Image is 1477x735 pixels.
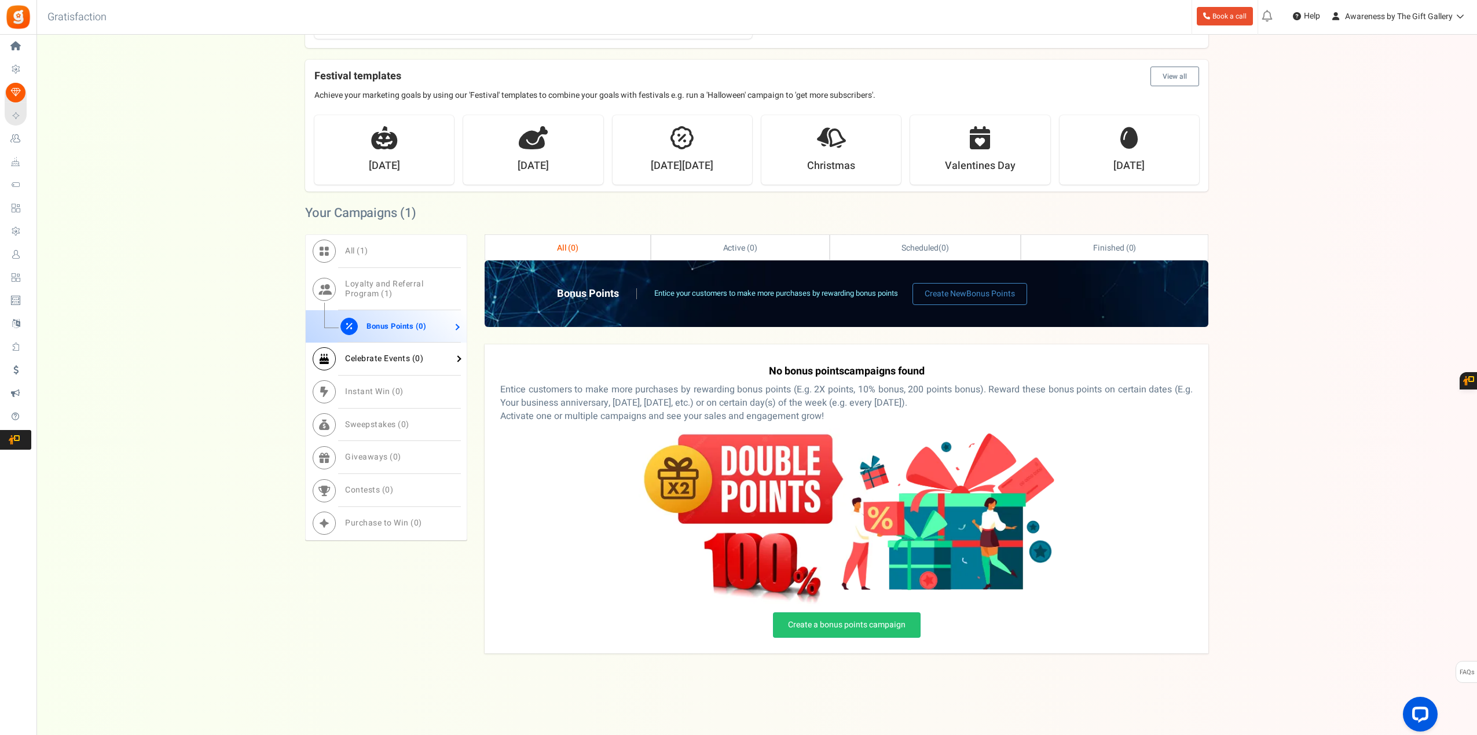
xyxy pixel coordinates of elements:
[385,484,390,496] span: 0
[1113,159,1145,174] strong: [DATE]
[395,385,401,398] span: 0
[5,4,31,30] img: Gratisfaction
[654,288,898,299] p: Entice your customers to make more purchases by rewarding bonus points
[393,451,398,463] span: 0
[419,321,423,332] span: 0
[1301,10,1320,22] span: Help
[723,242,758,254] span: Active ( )
[35,6,119,29] h3: Gratisfaction
[401,418,406,431] span: 0
[1459,661,1475,683] span: FAQs
[750,242,754,254] span: 0
[773,612,921,638] a: Create a bonus points campaign
[941,242,946,254] span: 0
[571,242,576,254] span: 0
[1288,7,1325,25] a: Help
[639,428,1054,606] img: no-bonus.webp
[345,352,423,365] span: Celebrate Events ( )
[901,242,939,254] span: Scheduled
[314,90,1199,101] p: Achieve your marketing goals by using our 'Festival' templates to combine your goals with festiva...
[366,321,426,332] span: Bonus Points ( )
[345,245,368,257] span: All ( )
[345,385,404,398] span: Instant Win ( )
[360,245,365,257] span: 1
[1129,242,1134,254] span: 0
[785,363,844,379] span: Bonus Points
[345,278,423,300] span: Loyalty and Referral Program ( )
[945,159,1016,174] strong: Valentines Day
[384,288,390,300] span: 1
[500,366,1193,377] h4: No campaigns found
[1345,10,1453,23] span: Awareness by The Gift Gallery
[405,204,412,222] span: 1
[500,383,1193,423] p: Entice customers to make more purchases by rewarding bonus points (E.g. 2X points, 10% bonus, 200...
[557,288,637,300] h2: Bonus Points
[518,159,549,174] strong: [DATE]
[415,352,420,365] span: 0
[345,418,409,431] span: Sweepstakes ( )
[1093,242,1136,254] span: Finished ( )
[807,159,855,174] strong: Christmas
[912,283,1027,305] a: Create NewBonus Points
[369,159,400,174] strong: [DATE]
[314,67,1199,86] h4: Festival templates
[345,451,401,463] span: Giveaways ( )
[414,517,419,529] span: 0
[345,484,393,496] span: Contests ( )
[305,207,416,219] h2: Your Campaigns ( )
[1150,67,1199,86] button: View all
[651,159,713,174] strong: [DATE][DATE]
[345,517,422,529] span: Purchase to Win ( )
[901,242,948,254] span: ( )
[557,242,579,254] span: All ( )
[966,288,1015,300] span: Bonus Points
[1197,7,1253,25] a: Book a call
